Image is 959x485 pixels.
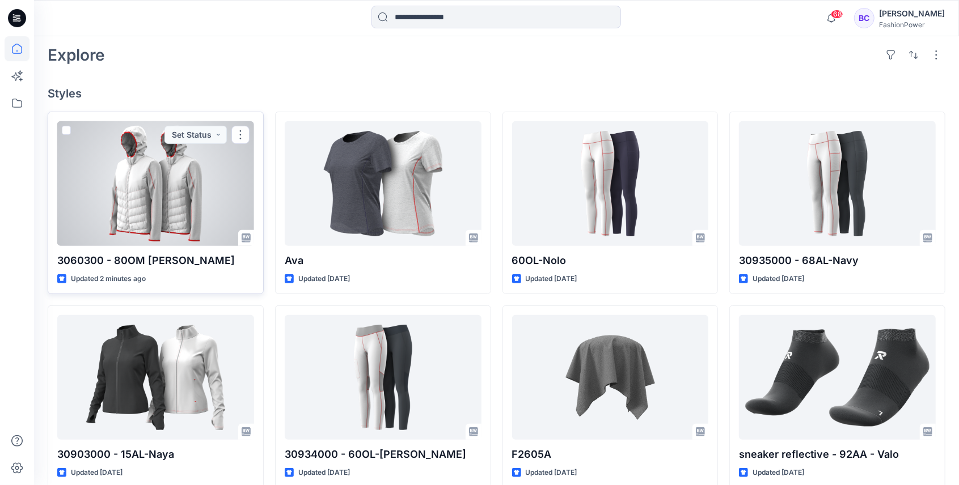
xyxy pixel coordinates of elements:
[298,273,350,285] p: Updated [DATE]
[854,8,874,28] div: BC
[512,253,709,269] p: 60OL-Nolo
[753,467,804,479] p: Updated [DATE]
[285,446,481,462] p: 30934000 - 60OL-[PERSON_NAME]
[57,315,254,440] a: 30903000 - 15AL-Naya
[879,20,945,29] div: FashionPower
[71,273,146,285] p: Updated 2 minutes ago
[71,467,122,479] p: Updated [DATE]
[285,315,481,440] a: 30934000 - 60OL-Nicole
[739,446,936,462] p: sneaker reflective - 92AA - Valo
[512,121,709,246] a: 60OL-Nolo
[526,273,577,285] p: Updated [DATE]
[298,467,350,479] p: Updated [DATE]
[57,253,254,269] p: 3060300 - 80OM [PERSON_NAME]
[285,121,481,246] a: Ava
[739,253,936,269] p: 30935000 - 68AL-Navy
[879,7,945,20] div: [PERSON_NAME]
[512,446,709,462] p: F2605A
[285,253,481,269] p: Ava
[57,446,254,462] p: 30903000 - 15AL-Naya
[831,10,843,19] span: 68
[753,273,804,285] p: Updated [DATE]
[739,121,936,246] a: 30935000 - 68AL-Navy
[739,315,936,440] a: sneaker reflective - 92AA - Valo
[526,467,577,479] p: Updated [DATE]
[57,121,254,246] a: 3060300 - 80OM Noelle
[48,87,945,100] h4: Styles
[512,315,709,440] a: F2605A
[48,46,105,64] h2: Explore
